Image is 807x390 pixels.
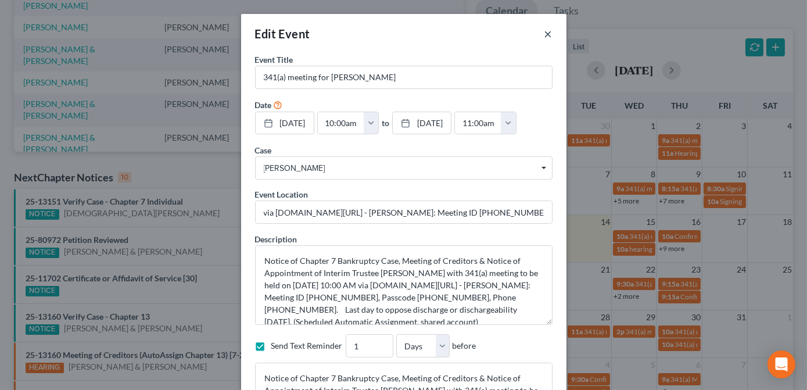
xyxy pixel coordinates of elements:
[255,233,297,245] label: Description
[256,201,552,223] input: Enter location...
[346,335,393,357] input: --
[256,112,314,134] a: [DATE]
[255,144,272,156] label: Case
[264,162,544,174] span: [PERSON_NAME]
[455,112,501,134] input: -- : --
[256,66,552,88] input: Enter event name...
[452,340,476,352] span: before
[382,117,389,129] label: to
[255,188,309,201] label: Event Location
[767,350,795,378] div: Open Intercom Messenger
[255,99,272,111] label: Date
[255,156,553,180] span: Select box activate
[393,112,451,134] a: [DATE]
[544,27,553,41] button: ×
[318,112,364,134] input: -- : --
[255,55,293,65] span: Event Title
[271,340,343,352] label: Send Text Reminder
[255,27,310,41] span: Edit Event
